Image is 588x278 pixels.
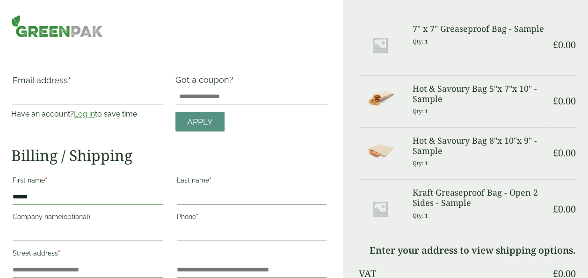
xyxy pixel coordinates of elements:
[413,24,546,34] h3: 7" x 7" Greaseproof Bag - Sample
[413,38,428,45] small: Qty: 1
[58,249,60,257] abbr: required
[175,112,225,132] a: Apply
[553,146,558,159] span: £
[187,117,213,127] span: Apply
[553,38,558,51] span: £
[359,188,401,230] img: Placeholder
[11,146,328,164] h2: Billing / Shipping
[413,212,428,219] small: Qty: 1
[359,239,576,262] td: Enter your address to view shipping options.
[62,213,90,220] span: (optional)
[13,174,163,190] label: First name
[74,110,95,118] a: Log in
[175,75,237,89] label: Got a coupon?
[45,176,47,184] abbr: required
[359,24,401,66] img: Placeholder
[553,146,576,159] bdi: 0.00
[553,95,558,107] span: £
[413,108,428,115] small: Qty: 1
[413,188,546,208] h3: Kraft Greaseproof Bag - Open 2 Sides - Sample
[553,203,558,215] span: £
[553,95,576,107] bdi: 0.00
[196,213,198,220] abbr: required
[413,160,428,167] small: Qty: 1
[177,174,327,190] label: Last name
[13,247,163,263] label: Street address
[11,15,103,37] img: GreenPak Supplies
[413,136,546,156] h3: Hot & Savoury Bag 8"x 10"x 9" - Sample
[413,84,546,104] h3: Hot & Savoury Bag 5"x 7"x 10" - Sample
[553,203,576,215] bdi: 0.00
[553,38,576,51] bdi: 0.00
[13,76,163,89] label: Email address
[209,176,211,184] abbr: required
[68,75,71,85] abbr: required
[177,210,327,226] label: Phone
[11,109,164,120] p: Have an account? to save time
[13,210,163,226] label: Company name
